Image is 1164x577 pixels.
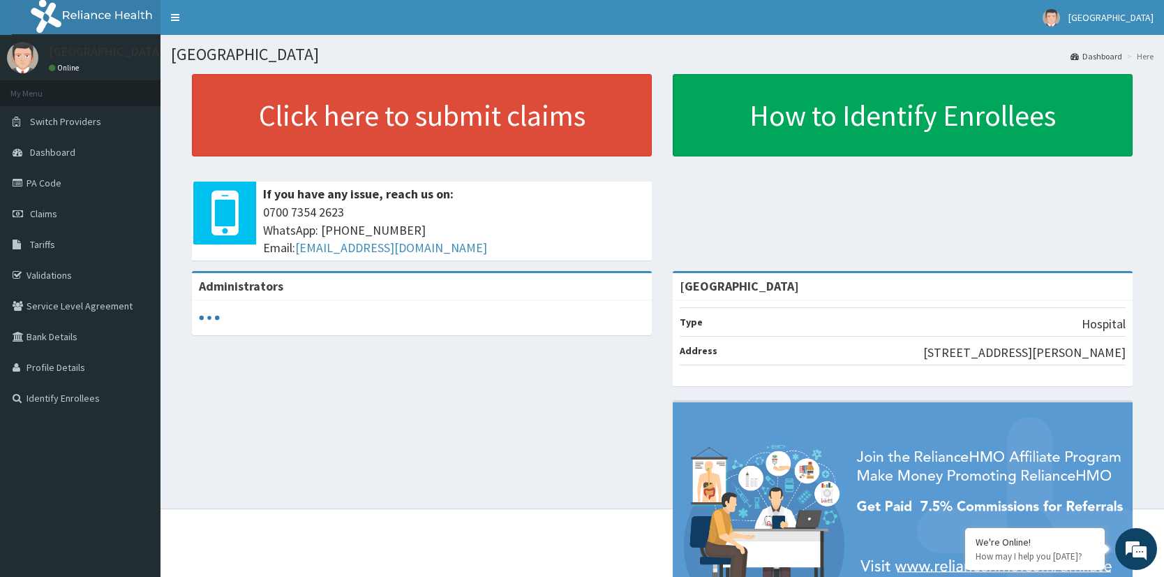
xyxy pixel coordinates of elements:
span: Tariffs [30,238,55,251]
svg: audio-loading [199,307,220,328]
h1: [GEOGRAPHIC_DATA] [171,45,1154,64]
b: Type [680,316,703,328]
a: Online [49,63,82,73]
div: We're Online! [976,536,1094,548]
a: Click here to submit claims [192,74,652,156]
span: 0700 7354 2623 WhatsApp: [PHONE_NUMBER] Email: [263,203,645,257]
a: Dashboard [1070,50,1122,62]
strong: [GEOGRAPHIC_DATA] [680,278,799,294]
b: If you have any issue, reach us on: [263,186,454,202]
img: User Image [1043,9,1060,27]
p: [GEOGRAPHIC_DATA] [49,45,164,58]
a: How to Identify Enrollees [673,74,1133,156]
span: [GEOGRAPHIC_DATA] [1068,11,1154,24]
img: User Image [7,42,38,73]
li: Here [1124,50,1154,62]
p: How may I help you today? [976,550,1094,562]
p: [STREET_ADDRESS][PERSON_NAME] [923,344,1126,362]
span: Dashboard [30,146,75,159]
p: Hospital [1082,315,1126,333]
b: Administrators [199,278,283,294]
a: [EMAIL_ADDRESS][DOMAIN_NAME] [295,240,487,256]
b: Address [680,344,717,357]
span: Switch Providers [30,115,101,128]
span: Claims [30,207,57,220]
